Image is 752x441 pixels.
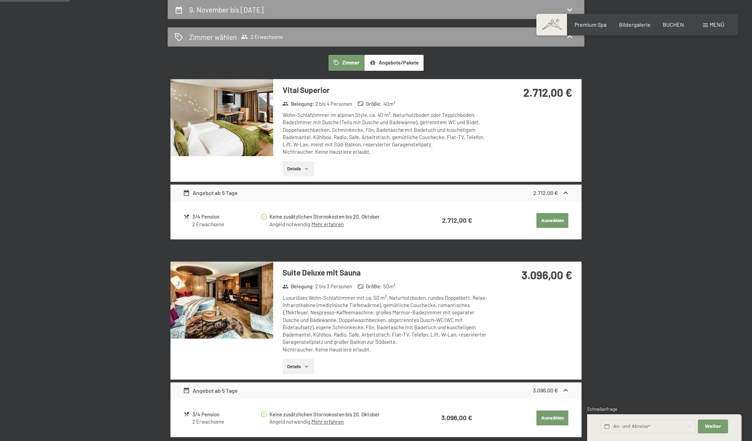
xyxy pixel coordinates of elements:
strong: 3.096,00 € [533,387,558,393]
h2: 9. November bis [DATE] [189,5,264,14]
button: Zimmer [328,55,365,71]
span: Menü [710,21,724,28]
strong: 2.712,00 € [533,189,558,196]
strong: 2.712,00 € [523,86,572,99]
a: Premium Spa [575,21,607,28]
strong: 3.096,00 € [521,268,572,281]
button: Auswählen [536,213,568,228]
div: Angebot ab 5 Tage [183,189,238,197]
h3: Suite Deluxe mit Sauna [283,267,489,278]
div: Wohn-Schlafzimmer im alpinen Style, ca. 40 m², Naturholzboden oder Teppichboden, Badezimmer mit D... [283,111,489,156]
strong: 2.712,00 € [442,216,472,224]
div: Keine zusätzlichen Stornokosten bis 20. Oktober [269,213,414,221]
span: 2 Erwachsene [241,33,283,40]
span: Schnellanfrage [587,406,617,412]
span: Weiter [705,423,721,430]
div: 2 Erwachsene [192,418,260,425]
span: 2 bis 4 Personen [315,100,352,108]
img: mss_renderimg.php [170,262,273,339]
a: BUCHEN [663,21,684,28]
div: 3/4 Pension [192,410,260,418]
div: 2 Erwachsene [192,221,260,228]
div: Keine zusätzlichen Stornokosten bis 20. Oktober [269,410,414,418]
a: Mehr erfahren [311,221,344,227]
div: Angebot ab 5 Tage3.096,00 € [170,382,582,399]
span: 50 m² [383,283,395,290]
strong: 3.096,00 € [441,414,472,422]
div: Luxuriöses Wohn-Schlafzimmer mit ca. 50 m², Naturholzboden, rundes Doppelbett, Relax-Infrarotkabi... [283,294,489,353]
strong: Belegung : [282,283,314,290]
button: Angebote/Pakete [365,55,424,71]
button: Details [283,359,314,374]
img: mss_renderimg.php [170,79,273,156]
a: Bildergalerie [619,21,651,28]
a: Mehr erfahren [311,418,344,425]
button: Weiter [698,419,728,434]
h3: Vital Superior [283,85,489,95]
span: 2 bis 3 Personen [315,283,352,290]
div: Angeld notwendig. [269,221,414,228]
button: Details [283,161,314,177]
button: Auswählen [536,410,568,426]
div: Angeld notwendig. [269,418,414,425]
strong: Größe : [358,283,382,290]
div: 3/4 Pension [192,213,260,221]
strong: Größe : [358,100,382,108]
div: Angebot ab 5 Tage [183,387,238,395]
h2: Zimmer wählen [189,32,237,42]
span: 40 m² [383,100,395,108]
div: Angebot ab 5 Tage2.712,00 € [170,185,582,201]
strong: Belegung : [282,100,314,108]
